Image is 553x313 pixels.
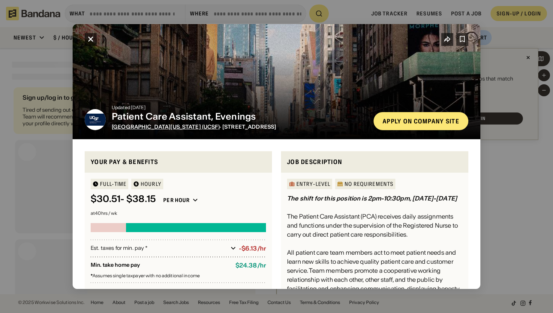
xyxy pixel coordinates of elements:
div: Patient Care Assistant, Evenings [112,111,368,122]
div: HOURLY [141,181,161,187]
div: $ 24.38 / hr [235,262,266,269]
div: Per hour [163,197,190,204]
div: Full-time [100,181,126,187]
img: University of California San Francisco (UCSF) logo [85,109,106,130]
div: The shift for this position is 2pm-10:30pm, [DATE]-[DATE] [287,194,457,202]
div: Updated [DATE] [112,105,368,110]
div: Entry-Level [296,181,330,187]
div: Est. taxes for min. pay * [91,245,228,252]
div: · [STREET_ADDRESS] [112,124,368,130]
div: Your pay & benefits [91,157,266,167]
div: Min. take home pay [91,262,229,269]
div: $ 30.51 - $38.15 [91,194,156,205]
div: Job Description [287,157,462,167]
a: [GEOGRAPHIC_DATA][US_STATE] (UCSF) [112,123,220,130]
div: -$6.13/hr [239,245,266,252]
div: Apply on company site [383,118,459,124]
div: at 40 hrs / wk [91,211,266,216]
div: No Requirements [345,181,393,187]
div: Assumes single taxpayer with no additional income [91,273,266,278]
